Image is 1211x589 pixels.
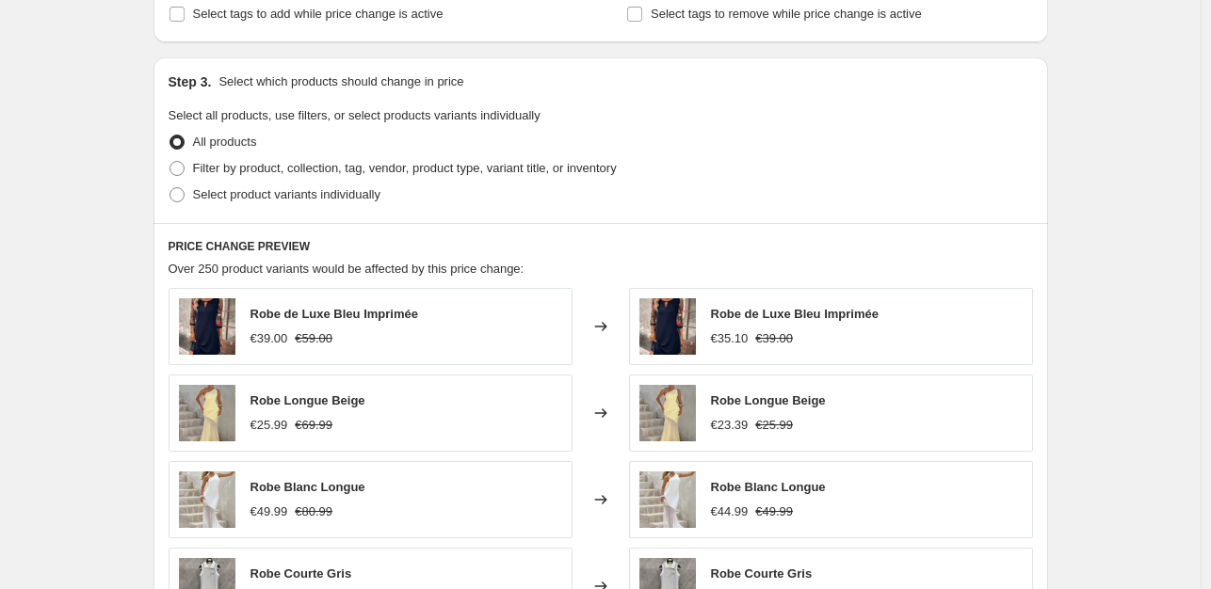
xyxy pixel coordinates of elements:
[711,480,826,494] span: Robe Blanc Longue
[193,187,380,201] span: Select product variants individually
[250,566,352,581] span: Robe Courte Gris
[169,239,1033,254] h6: PRICE CHANGE PREVIEW
[179,385,235,441] img: robenuitbeige1_80x.webp
[179,298,235,355] img: robebleunuit3_80x.webp
[250,480,365,494] span: Robe Blanc Longue
[193,161,617,175] span: Filter by product, collection, tag, vendor, product type, variant title, or inventory
[250,307,418,321] span: Robe de Luxe Bleu Imprimée
[250,329,288,348] div: €39.00
[639,471,696,528] img: robeblancnuit2_80x.webp
[193,7,444,21] span: Select tags to add while price change is active
[755,416,793,435] strike: €25.99
[193,135,257,149] span: All products
[169,72,212,91] h2: Step 3.
[250,393,365,407] span: Robe Longue Beige
[711,393,826,407] span: Robe Longue Beige
[179,471,235,528] img: robeblancnuit2_80x.webp
[711,416,749,435] div: €23.39
[755,502,793,521] strike: €49.99
[295,329,332,348] strike: €59.00
[169,262,525,276] span: Over 250 product variants would be affected by this price change:
[755,329,793,348] strike: €39.00
[250,502,288,521] div: €49.99
[711,307,879,321] span: Robe de Luxe Bleu Imprimée
[169,108,541,122] span: Select all products, use filters, or select products variants individually
[250,416,288,435] div: €25.99
[711,502,749,521] div: €44.99
[639,298,696,355] img: robebleunuit3_80x.webp
[295,416,332,435] strike: €69.99
[711,329,749,348] div: €35.10
[639,385,696,441] img: robenuitbeige1_80x.webp
[218,72,463,91] p: Select which products should change in price
[711,566,813,581] span: Robe Courte Gris
[651,7,922,21] span: Select tags to remove while price change is active
[295,502,332,521] strike: €80.99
